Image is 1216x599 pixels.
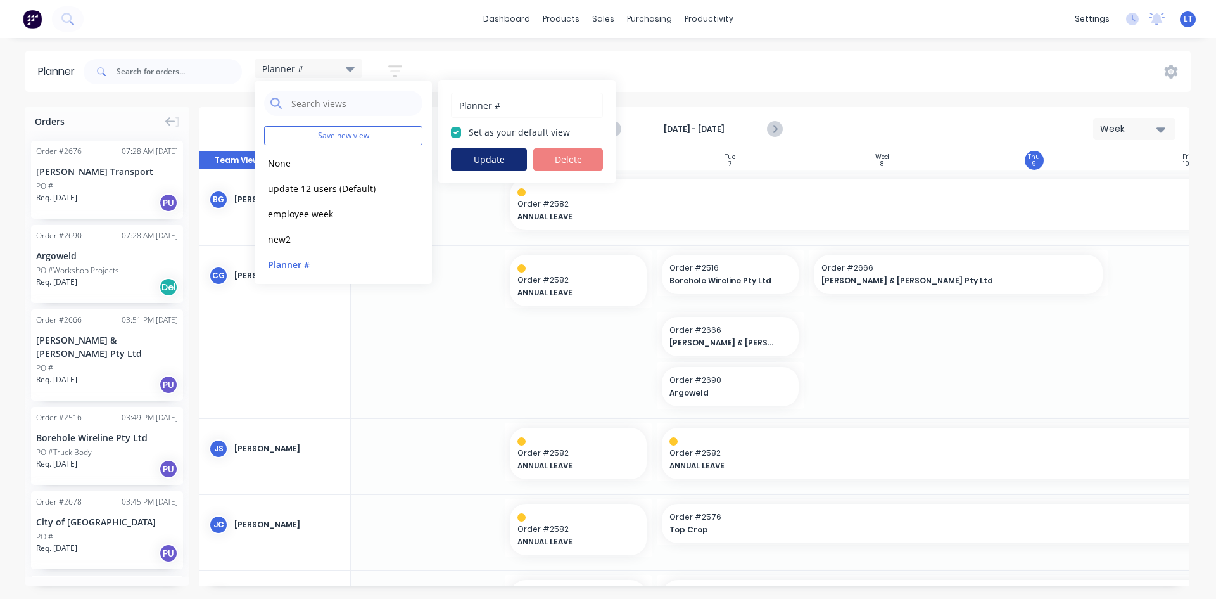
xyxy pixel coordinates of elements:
[536,10,586,29] div: products
[669,275,779,287] span: Borehole Wireline Pty Ltd
[1093,118,1175,140] button: Week
[122,230,178,242] div: 07:28 AM [DATE]
[517,287,627,299] span: ANNUAL LEAVE
[517,211,1174,222] span: ANNUAL LEAVE
[517,536,627,548] span: ANNUAL LEAVE
[36,543,77,554] span: Req. [DATE]
[36,431,178,444] div: Borehole Wireline Pty Ltd
[725,153,735,161] div: Tue
[669,387,779,399] span: Argoweld
[36,249,178,262] div: Argoweld
[1032,161,1036,167] div: 9
[458,93,596,117] input: Enter view name...
[669,460,1189,472] span: ANNUAL LEAVE
[1100,122,1158,136] div: Week
[264,231,399,246] button: new2
[821,262,1095,274] span: Order # 2666
[469,126,570,139] label: Set as your default view
[517,524,639,535] span: Order # 2582
[36,458,77,470] span: Req. [DATE]
[517,274,639,286] span: Order # 2582
[35,115,65,128] span: Orders
[234,443,340,454] div: [PERSON_NAME]
[517,460,627,472] span: ANNUAL LEAVE
[451,148,527,171] button: Update
[159,278,178,297] div: Del
[234,519,340,531] div: [PERSON_NAME]
[728,161,731,167] div: 7
[36,276,77,288] span: Req. [DATE]
[264,155,399,170] button: None
[262,62,303,75] span: Planner #
[36,265,119,276] div: PO #Workshop Projects
[631,124,757,135] strong: [DATE] - [DATE]
[159,460,178,479] div: PU
[122,412,178,423] div: 03:49 PM [DATE]
[621,10,678,29] div: purchasing
[36,412,82,423] div: Order # 2516
[1028,153,1040,161] div: Thu
[533,148,603,171] button: Delete
[290,91,416,116] input: Search views
[1068,10,1116,29] div: settings
[264,181,399,195] button: update 12 users (Default)
[209,515,228,534] div: JC
[264,257,399,271] button: Planner #
[36,515,178,529] div: City of [GEOGRAPHIC_DATA]
[36,181,53,192] div: PO #
[36,447,92,458] div: PO #Truck Body
[669,325,791,336] span: Order # 2666
[875,153,889,161] div: Wed
[36,192,77,203] span: Req. [DATE]
[36,496,82,508] div: Order # 2678
[159,544,178,563] div: PU
[36,146,82,157] div: Order # 2676
[880,161,883,167] div: 8
[234,194,340,205] div: [PERSON_NAME]
[122,146,178,157] div: 07:28 AM [DATE]
[264,206,399,221] button: employee week
[669,337,779,349] span: [PERSON_NAME] & [PERSON_NAME] Pty Ltd
[1184,13,1193,25] span: LT
[122,314,178,326] div: 03:51 PM [DATE]
[36,531,53,543] div: PO #
[477,10,536,29] a: dashboard
[36,363,53,374] div: PO #
[36,314,82,326] div: Order # 2666
[36,165,178,178] div: [PERSON_NAME] Transport
[264,126,422,145] button: Save new view
[1182,153,1190,161] div: Fri
[159,375,178,394] div: PU
[122,496,178,508] div: 03:45 PM [DATE]
[1183,161,1189,167] div: 10
[517,448,639,459] span: Order # 2582
[38,64,81,79] div: Planner
[669,375,791,386] span: Order # 2690
[669,524,1189,536] span: Top Crop
[36,333,178,360] div: [PERSON_NAME] & [PERSON_NAME] Pty Ltd
[23,10,42,29] img: Factory
[678,10,740,29] div: productivity
[586,10,621,29] div: sales
[199,151,275,170] button: Team View
[209,190,228,209] div: BG
[821,275,1068,287] span: [PERSON_NAME] & [PERSON_NAME] Pty Ltd
[234,270,340,281] div: [PERSON_NAME]
[209,439,228,458] div: JS
[117,59,242,84] input: Search for orders...
[264,282,399,297] button: Planner 1
[669,262,791,274] span: Order # 2516
[159,193,178,212] div: PU
[36,230,82,242] div: Order # 2690
[209,266,228,285] div: CG
[36,374,77,385] span: Req. [DATE]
